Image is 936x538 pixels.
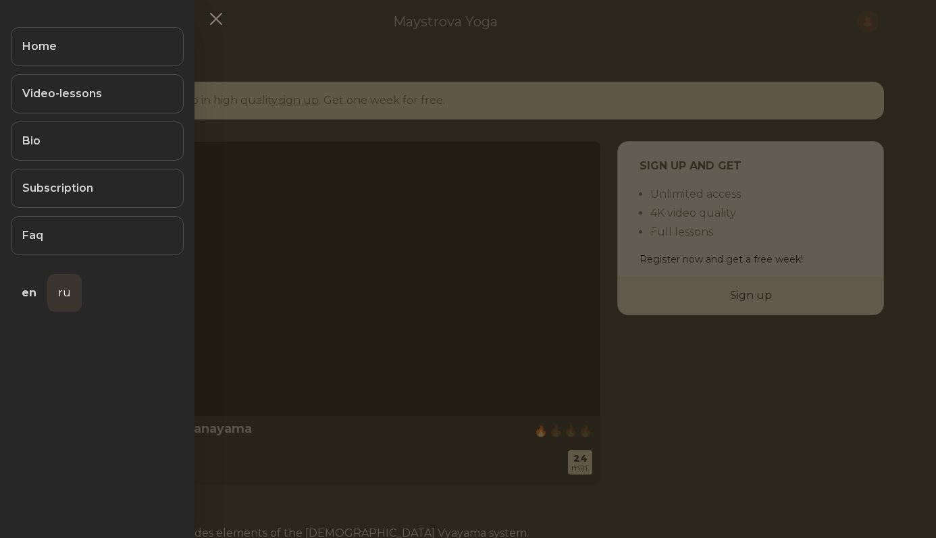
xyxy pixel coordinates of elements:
a: Subscription [11,169,184,208]
a: Video-lessons [11,74,184,113]
a: ru [47,274,82,312]
a: Faq [11,216,184,255]
a: en [11,274,47,312]
a: Home [11,27,184,66]
a: Bio [11,122,184,161]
